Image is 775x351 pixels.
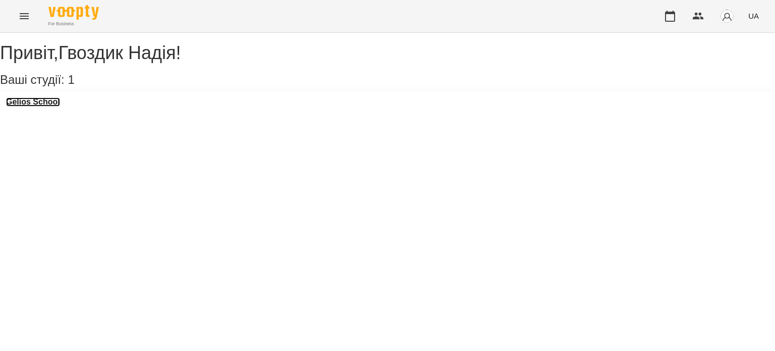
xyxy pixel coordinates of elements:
img: Voopty Logo [48,5,99,20]
span: 1 [68,73,74,86]
button: Menu [12,4,36,28]
span: For Business [48,21,99,27]
img: avatar_s.png [720,9,734,23]
span: UA [748,11,759,21]
button: UA [744,7,763,25]
a: Gelios School [6,97,60,107]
